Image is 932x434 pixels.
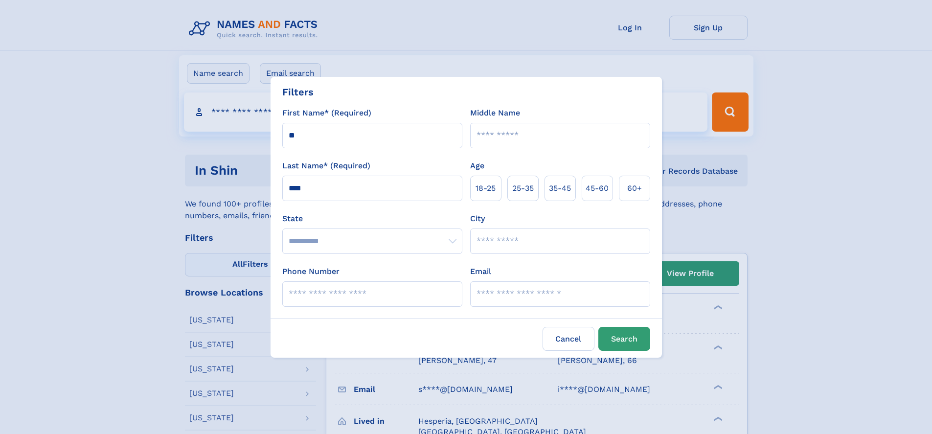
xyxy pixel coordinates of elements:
[598,327,650,351] button: Search
[549,183,571,194] span: 35‑45
[470,107,520,119] label: Middle Name
[470,213,485,225] label: City
[543,327,594,351] label: Cancel
[282,160,370,172] label: Last Name* (Required)
[282,85,314,99] div: Filters
[470,266,491,277] label: Email
[586,183,609,194] span: 45‑60
[282,107,371,119] label: First Name* (Required)
[512,183,534,194] span: 25‑35
[282,213,462,225] label: State
[627,183,642,194] span: 60+
[470,160,484,172] label: Age
[282,266,340,277] label: Phone Number
[476,183,496,194] span: 18‑25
